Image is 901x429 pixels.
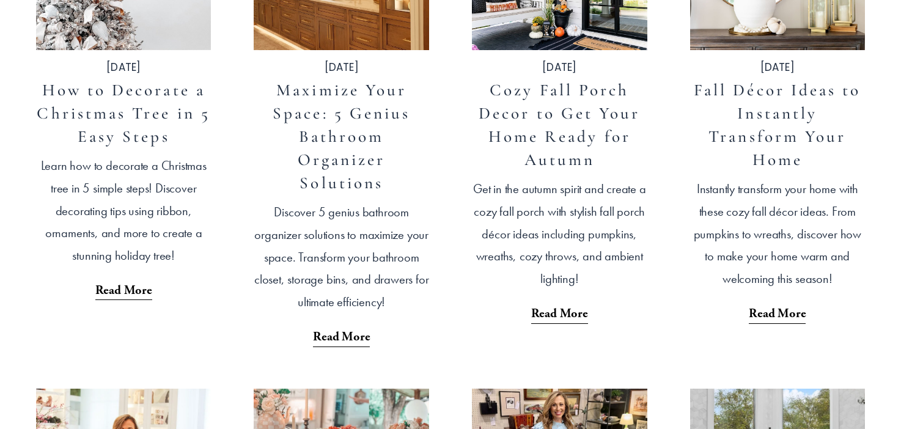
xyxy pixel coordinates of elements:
[472,178,647,290] p: Get in the autumn spirit and create a cozy fall porch with stylish fall porch décor ideas includi...
[479,80,640,170] a: Cozy Fall Porch Decor to Get Your Home Ready for Autumn
[36,155,211,267] p: Learn how to decorate a Christmas tree in 5 simple steps! Discover decorating tips using ribbon, ...
[313,313,370,349] a: Read More
[531,290,588,326] a: Read More
[95,267,152,302] a: Read More
[690,178,866,290] p: Instantly transform your home with these cozy fall décor ideas. From pumpkins to wreaths, discove...
[254,201,429,313] p: Discover 5 genius bathroom organizer solutions to maximize your space. Transform your bathroom cl...
[749,290,806,326] a: Read More
[106,62,141,73] time: [DATE]
[325,62,359,73] time: [DATE]
[542,62,576,73] time: [DATE]
[37,80,210,147] a: How to Decorate a Christmas Tree in 5 Easy Steps
[760,62,795,73] time: [DATE]
[273,80,410,193] a: Maximize Your Space: 5 Genius Bathroom Organizer Solutions
[694,80,861,170] a: Fall Décor Ideas to Instantly Transform Your Home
